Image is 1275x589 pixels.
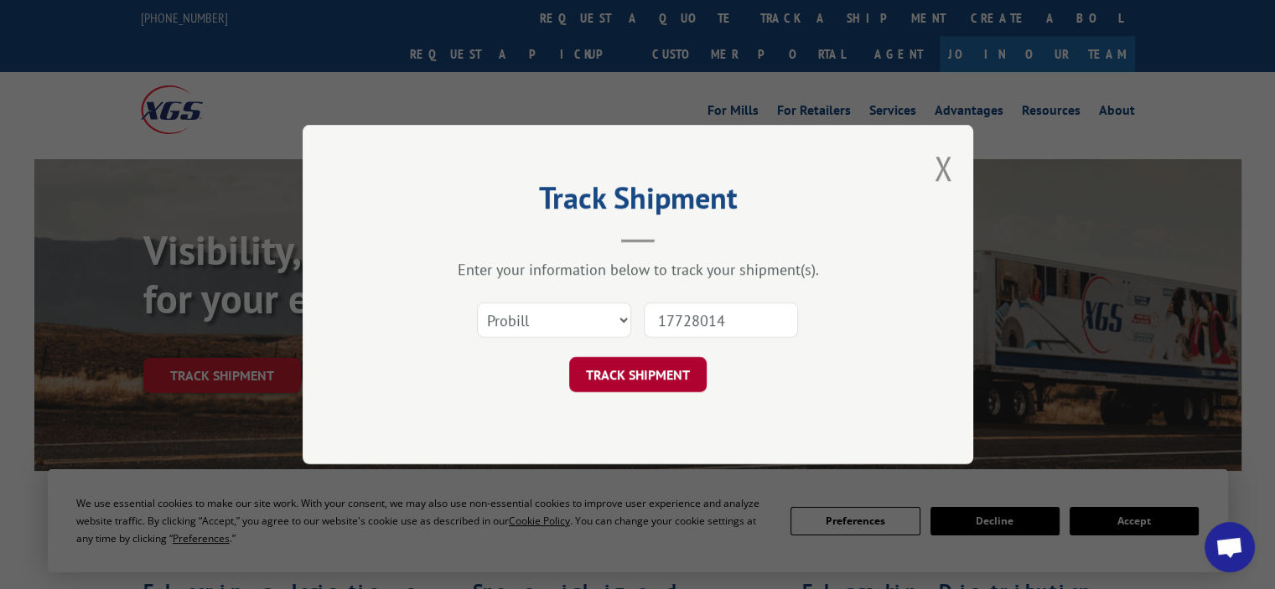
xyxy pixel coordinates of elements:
[386,260,889,279] div: Enter your information below to track your shipment(s).
[934,146,952,190] button: Close modal
[1205,522,1255,572] div: Open chat
[569,357,707,392] button: TRACK SHIPMENT
[386,186,889,218] h2: Track Shipment
[644,302,798,338] input: Number(s)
